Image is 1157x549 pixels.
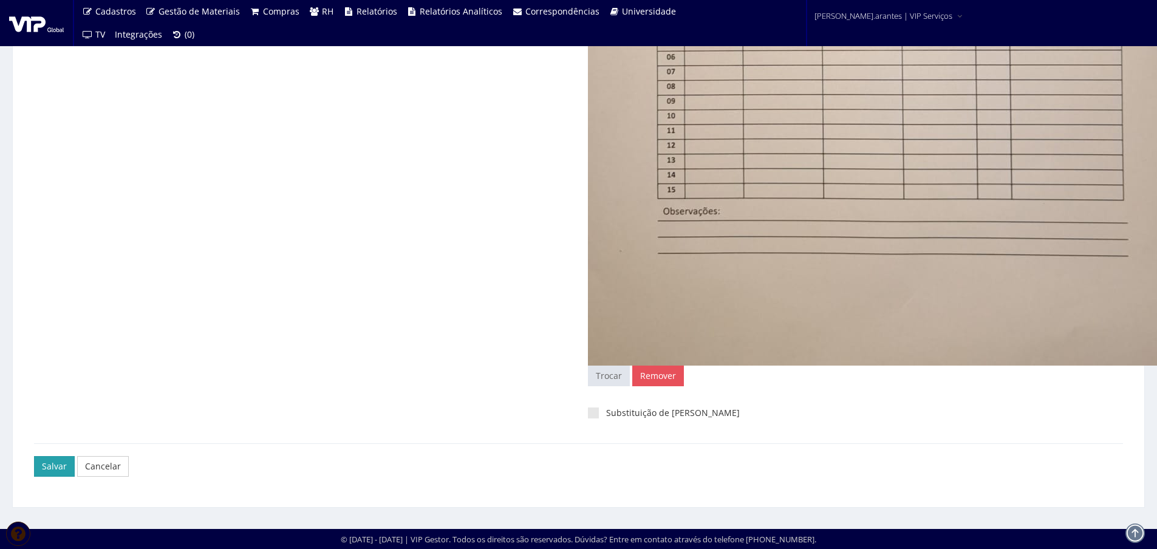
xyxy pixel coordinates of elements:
span: Correspondências [525,5,599,17]
span: RH [322,5,333,17]
div: © [DATE] - [DATE] | VIP Gestor. Todos os direitos são reservados. Dúvidas? Entre em contato atrav... [341,534,816,545]
span: Cadastros [95,5,136,17]
span: [PERSON_NAME].arantes | VIP Serviços [814,10,952,22]
input: Salvar [34,456,75,477]
span: Gestão de Materiais [159,5,240,17]
a: TV [77,23,110,46]
a: Cancelar [77,456,129,477]
span: Compras [263,5,299,17]
span: TV [95,29,105,40]
span: Relatórios Analíticos [420,5,502,17]
span: Universidade [622,5,676,17]
span: (0) [185,29,194,40]
a: Remover [632,366,684,386]
a: Integrações [110,23,167,46]
img: logo [9,14,64,32]
a: (0) [167,23,200,46]
span: Integrações [115,29,162,40]
label: Substituição de [PERSON_NAME] [588,407,740,419]
span: Relatórios [357,5,397,17]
